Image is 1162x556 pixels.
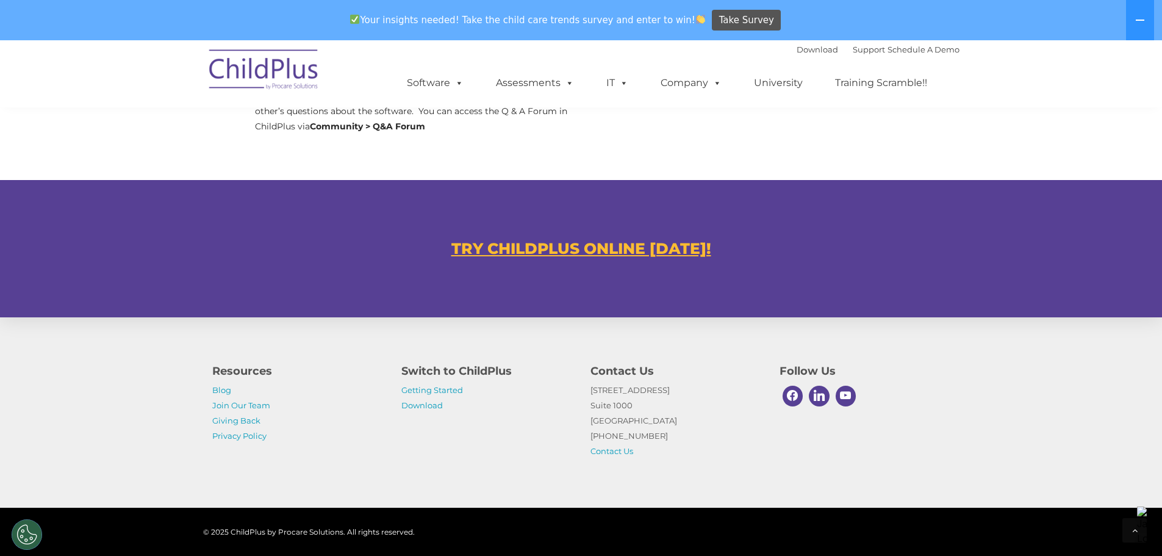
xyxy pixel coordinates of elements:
a: IT [594,71,640,95]
p: A forum led by [PERSON_NAME] users where you can ask & answer each other’s questions about the so... [255,88,572,134]
a: Assessments [484,71,586,95]
h4: Follow Us [780,363,950,380]
a: Contact Us [590,446,633,456]
a: Giving Back [212,416,260,425]
a: Download [797,45,838,54]
h4: Switch to ChildPlus [401,363,572,380]
a: University [742,71,815,95]
a: Download [401,400,443,410]
span: © 2025 ChildPlus by Procare Solutions. All rights reserved. [203,527,415,536]
button: Cookies Settings [12,519,42,550]
a: Software [395,71,476,95]
h4: Resources [212,363,383,380]
span: Your insights needed! Take the child care trends survey and enter to win! [345,8,711,32]
a: Privacy Policy [212,431,267,441]
a: Support [853,45,885,54]
a: Linkedin [806,383,833,410]
p: [STREET_ADDRESS] Suite 1000 [GEOGRAPHIC_DATA] [PHONE_NUMBER] [590,383,761,459]
a: Schedule A Demo [888,45,959,54]
img: ✅ [350,15,359,24]
a: Blog [212,385,231,395]
a: TRY CHILDPLUS ONLINE [DATE]! [451,239,711,258]
a: Take Survey [712,10,781,31]
a: Training Scramble!! [823,71,939,95]
iframe: Chat Widget [1101,497,1162,556]
span: Take Survey [719,10,774,31]
strong: Community > Q&A Forum [310,121,425,132]
img: ChildPlus by Procare Solutions [203,41,325,102]
a: Join Our Team [212,400,270,410]
font: | [797,45,959,54]
h4: Contact Us [590,363,761,380]
a: Getting Started [401,385,463,395]
img: 👏 [696,15,705,24]
a: Youtube [833,383,859,410]
a: Company [648,71,734,95]
a: Facebook [780,383,806,410]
